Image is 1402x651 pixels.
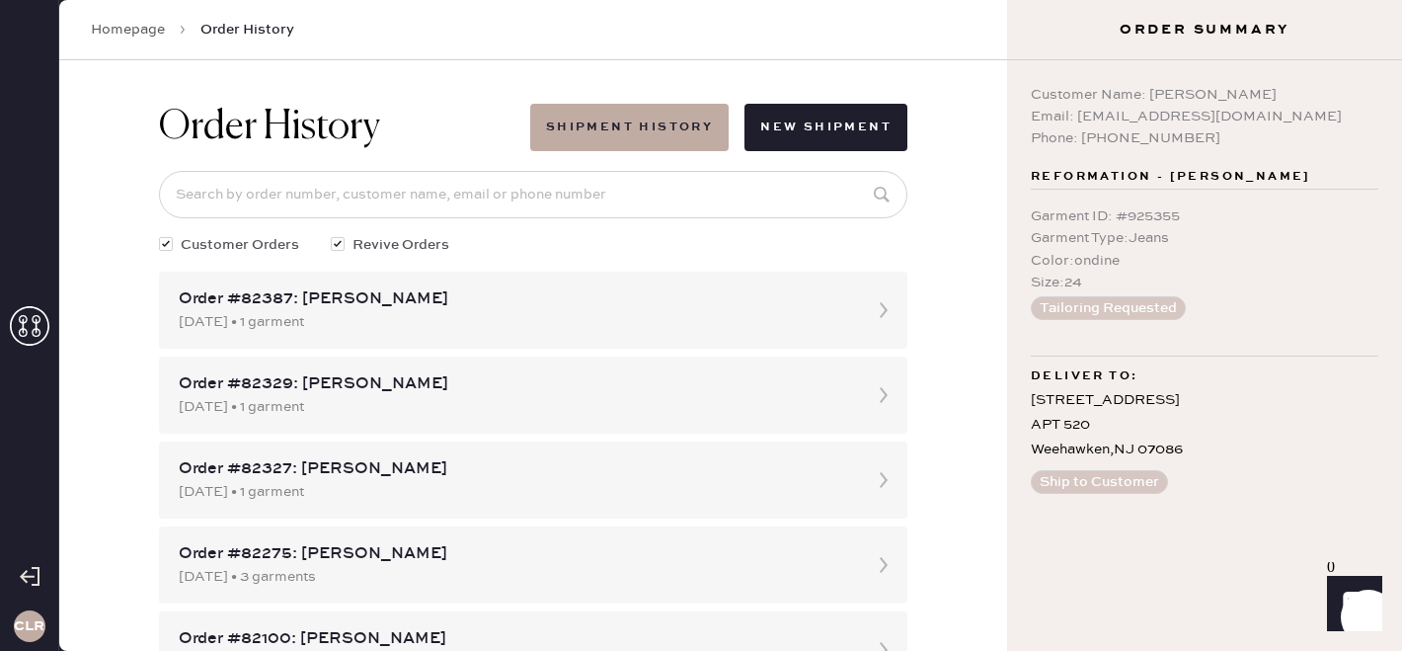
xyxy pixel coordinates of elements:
div: [DATE] • 1 garment [179,311,852,333]
span: Deliver to: [1031,365,1137,388]
div: Garment Type : Jeans [1031,227,1378,249]
iframe: Front Chat [1308,562,1393,647]
div: Order #82327: [PERSON_NAME] [179,457,852,481]
button: New Shipment [744,104,907,151]
span: Revive Orders [352,234,449,256]
div: Order #82387: [PERSON_NAME] [179,287,852,311]
h1: Order History [159,104,380,151]
div: Size : 24 [1031,272,1378,293]
div: Order #82275: [PERSON_NAME] [179,542,852,566]
span: Customer Orders [181,234,299,256]
div: Order #82100: [PERSON_NAME] [179,627,852,651]
div: [DATE] • 3 garments [179,566,852,588]
div: Customer Name: [PERSON_NAME] [1031,84,1378,106]
div: Color : ondine [1031,250,1378,272]
div: [DATE] • 1 garment [179,481,852,503]
button: Shipment History [530,104,729,151]
div: Order #82329: [PERSON_NAME] [179,372,852,396]
span: Order History [200,20,294,40]
button: Ship to Customer [1031,470,1168,494]
div: [DATE] • 1 garment [179,396,852,418]
h3: Order Summary [1007,20,1402,40]
div: Garment ID : # 925355 [1031,205,1378,227]
div: Email: [EMAIL_ADDRESS][DOMAIN_NAME] [1031,106,1378,127]
a: Homepage [91,20,165,40]
button: Tailoring Requested [1031,296,1186,320]
span: Reformation - [PERSON_NAME] [1031,165,1311,189]
input: Search by order number, customer name, email or phone number [159,171,907,218]
h3: CLR [14,619,44,633]
div: [STREET_ADDRESS] APT 520 Weehawken , NJ 07086 [1031,388,1378,463]
div: Phone: [PHONE_NUMBER] [1031,127,1378,149]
